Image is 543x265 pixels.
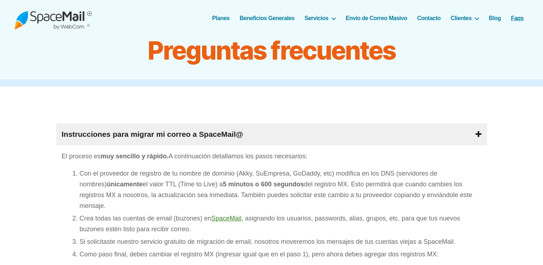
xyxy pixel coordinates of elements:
[346,15,407,22] a: Envío de Correo Masivo
[92,36,451,65] h1: Preguntas frecuentes
[489,15,501,22] a: Blog
[62,151,482,162] p: El proceso es A continuación detallamos los pasos necesarios:
[211,215,242,222] a: SpaceMail
[62,129,243,140] span: Instrucciones para migrar mi correo a SpaceMail@
[107,181,143,188] strong: únicamente
[240,15,295,22] a: Beneficios Generales
[511,15,524,22] a: Faqs
[14,6,92,30] img: Spacemail
[80,236,482,247] li: Si solicitaste nuestro servicio gratuito de migración de email, nosotros moveremos los mensajes d...
[223,181,304,188] strong: 5 minutos o 600 segundos
[80,249,482,260] li: Como paso final, debes cambiar el registro MX (ingresar igual que en el paso 1), pero ahora debes...
[305,15,336,22] a: Servicios
[101,153,169,160] strong: muy sencillo y rápido.
[80,168,482,211] li: Con el proveedor de registro de tu nombre de dominio (Akky, SuEmpresa, GoDaddy, etc) modifica en ...
[212,15,230,22] a: Planes
[216,15,529,22] nav: Horizontal
[417,15,440,22] a: Contacto
[80,213,482,234] li: Crea todas las cuentas de email (buzones) en , asignando los usuarios, passwords, alias, grupos, ...
[451,15,479,22] a: Clientes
